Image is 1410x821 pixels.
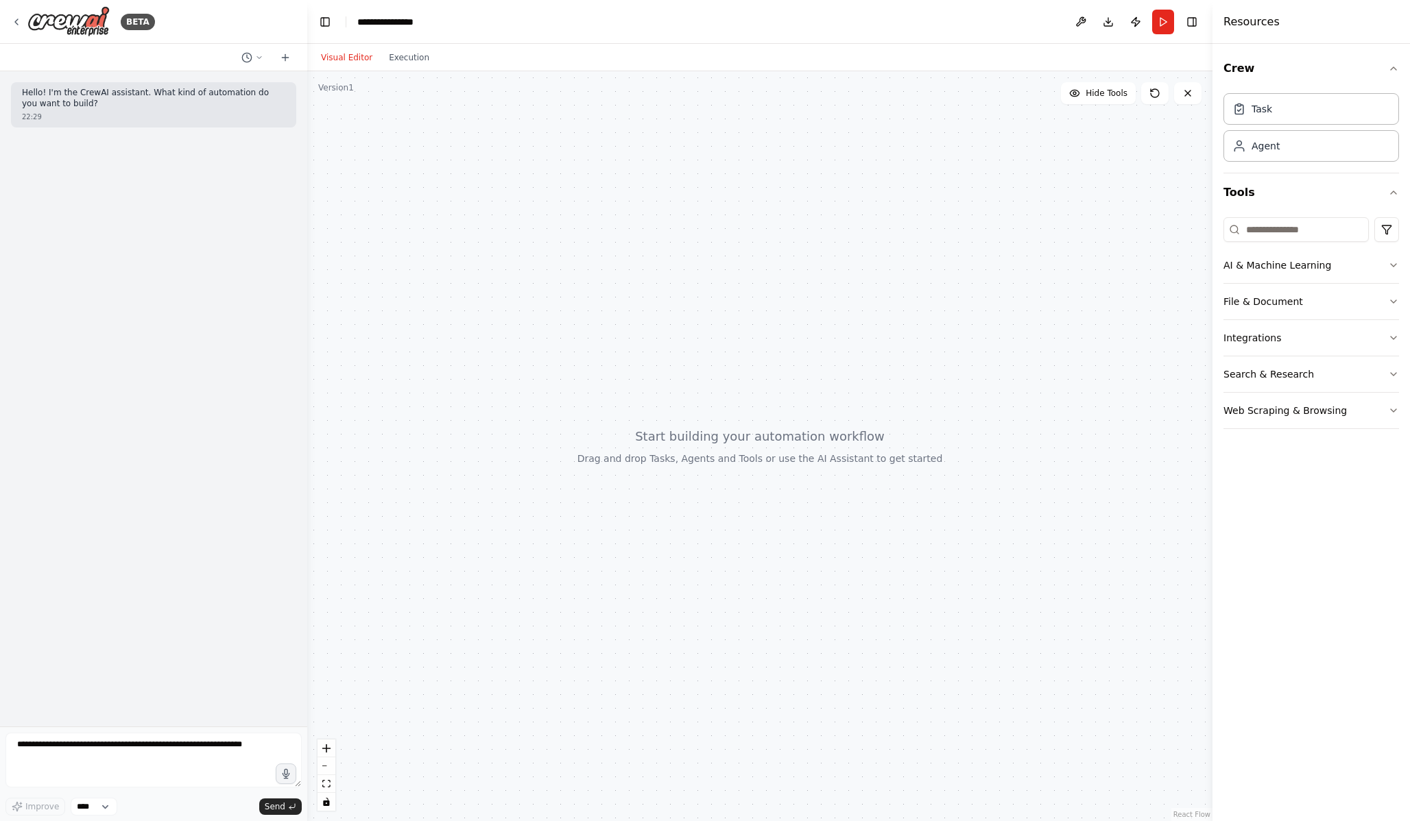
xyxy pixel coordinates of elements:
[1223,247,1399,283] button: AI & Machine Learning
[318,739,335,757] button: zoom in
[274,49,296,66] button: Start a new chat
[1182,12,1202,32] button: Hide right sidebar
[1223,173,1399,212] button: Tools
[121,14,155,30] div: BETA
[22,88,285,109] p: Hello! I'm the CrewAI assistant. What kind of automation do you want to build?
[259,798,302,815] button: Send
[1223,212,1399,440] div: Tools
[1223,320,1399,356] button: Integrations
[25,801,59,812] span: Improve
[1252,102,1272,116] div: Task
[318,82,354,93] div: Version 1
[318,739,335,811] div: React Flow controls
[313,49,381,66] button: Visual Editor
[1086,88,1127,99] span: Hide Tools
[236,49,269,66] button: Switch to previous chat
[22,112,285,122] div: 22:29
[1173,811,1210,818] a: React Flow attribution
[1223,393,1399,428] button: Web Scraping & Browsing
[318,793,335,811] button: toggle interactivity
[5,798,65,816] button: Improve
[318,757,335,775] button: zoom out
[1223,88,1399,173] div: Crew
[1223,284,1399,319] button: File & Document
[276,763,296,784] button: Click to speak your automation idea
[381,49,438,66] button: Execution
[27,6,110,37] img: Logo
[1223,356,1399,392] button: Search & Research
[1223,49,1399,88] button: Crew
[1223,14,1280,30] h4: Resources
[1252,139,1280,153] div: Agent
[318,775,335,793] button: fit view
[357,15,428,29] nav: breadcrumb
[1061,82,1136,104] button: Hide Tools
[265,801,285,812] span: Send
[315,12,335,32] button: Hide left sidebar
